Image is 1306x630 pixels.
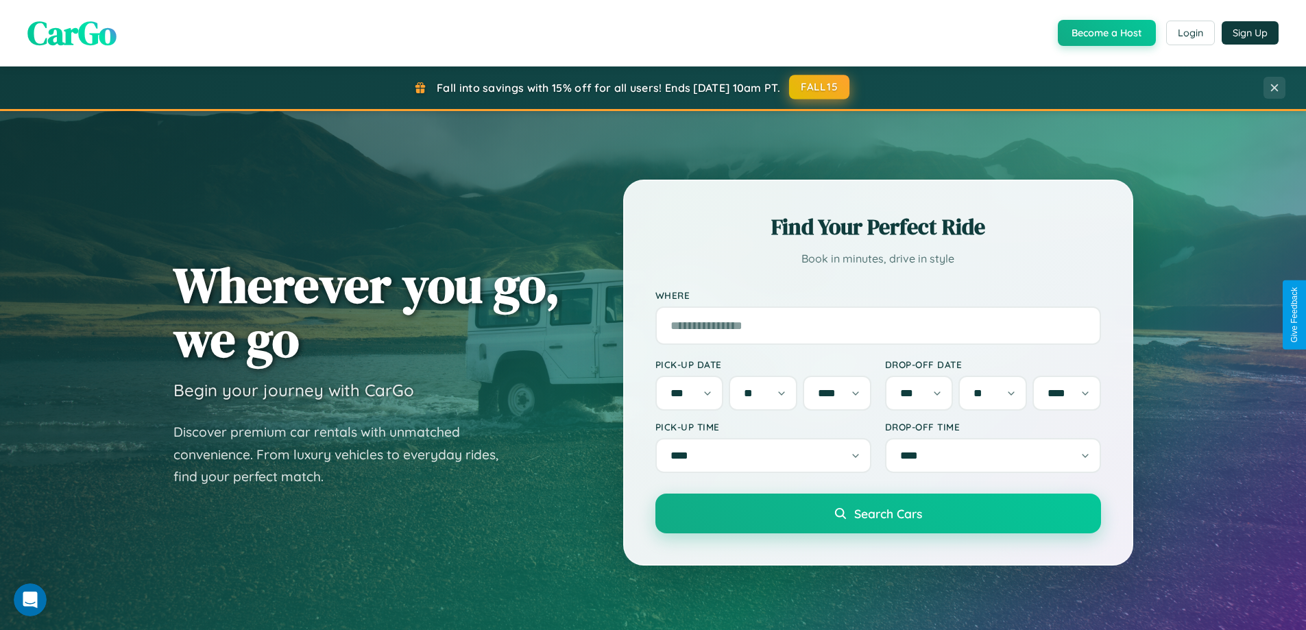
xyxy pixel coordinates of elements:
label: Where [655,289,1101,301]
p: Discover premium car rentals with unmatched convenience. From luxury vehicles to everyday rides, ... [173,421,516,488]
p: Book in minutes, drive in style [655,249,1101,269]
button: Become a Host [1058,20,1156,46]
div: Give Feedback [1290,287,1299,343]
span: Fall into savings with 15% off for all users! Ends [DATE] 10am PT. [437,81,780,95]
label: Pick-up Date [655,359,871,370]
button: Search Cars [655,494,1101,533]
span: Search Cars [854,506,922,521]
label: Drop-off Time [885,421,1101,433]
button: FALL15 [789,75,849,99]
h1: Wherever you go, we go [173,258,560,366]
label: Pick-up Time [655,421,871,433]
h2: Find Your Perfect Ride [655,212,1101,242]
button: Login [1166,21,1215,45]
h3: Begin your journey with CarGo [173,380,414,400]
iframe: Intercom live chat [14,583,47,616]
button: Sign Up [1222,21,1279,45]
span: CarGo [27,10,117,56]
label: Drop-off Date [885,359,1101,370]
